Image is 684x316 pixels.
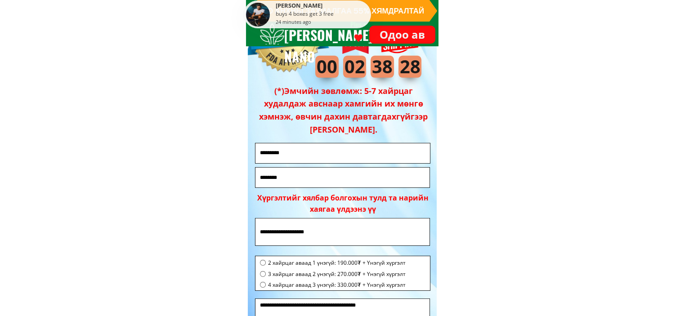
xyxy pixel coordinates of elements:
div: 24 minutes ago [276,18,311,26]
span: 4 хайрцаг аваад 3 үнэгүй: 330.000₮ + Үнэгүй хүргэлт [268,280,406,289]
div: Хүргэлтийг хялбар болгохын тулд та нарийн хаягаа үлдээнэ үү [257,192,429,215]
h3: [PERSON_NAME] NANO [284,24,384,67]
p: Одоо ав [369,26,435,44]
span: 2 хайрцаг аваад 1 үнэгүй: 190.000₮ + Үнэгүй хүргэлт [268,258,406,267]
div: [PERSON_NAME] [276,3,369,10]
h3: (*)Эмчийн зөвлөмж: 5-7 хайрцаг худалдаж авснаар хамгийн их мөнгө хэмнэж, өвчин дахин давтагдахгүй... [252,85,435,136]
div: buys 4 boxes get 3 free [276,10,369,18]
span: 3 хайрцаг аваад 2 үнэгүй: 270.000₮ + Үнэгүй хүргэлт [268,270,406,278]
